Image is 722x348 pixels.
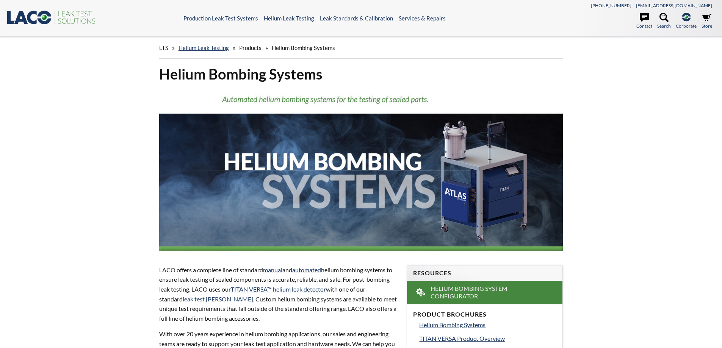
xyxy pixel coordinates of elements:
a: leak test [PERSON_NAME] [183,295,253,303]
a: TITAN VERSA™ helium leak detector [231,286,326,293]
span: LTS [159,44,168,51]
span: Helium Bombing Systems [272,44,335,51]
h4: Resources [413,269,556,277]
a: Production Leak Test Systems [183,15,258,22]
a: Helium Bombing System Configurator [407,281,562,304]
h4: Product Brochures [413,311,556,318]
a: Helium Bombing Systems [419,320,556,330]
span: TITAN VERSA Product Overview [419,335,505,342]
img: Helium Bombing Systems Banner [159,89,563,251]
a: Helium Leak Testing [264,15,314,22]
a: automated [292,266,321,273]
a: [EMAIL_ADDRESS][DOMAIN_NAME] [636,3,712,8]
h1: Helium Bombing Systems [159,65,563,83]
a: Leak Standards & Calibration [320,15,393,22]
a: Helium Leak Testing [179,44,229,51]
p: LACO offers a complete line of standard and helium bombing systems to ensure leak testing of seal... [159,265,398,323]
a: Contact [636,13,652,30]
a: [PHONE_NUMBER] [591,3,631,8]
div: » » » [159,37,563,59]
a: Store [702,13,712,30]
span: Products [239,44,262,51]
a: manual [263,266,282,273]
a: TITAN VERSA Product Overview [419,334,556,343]
span: Helium Bombing System Configurator [431,285,540,301]
a: Services & Repairs [399,15,446,22]
span: Helium Bombing Systems [419,321,486,328]
a: Search [657,13,671,30]
span: Corporate [676,22,697,30]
